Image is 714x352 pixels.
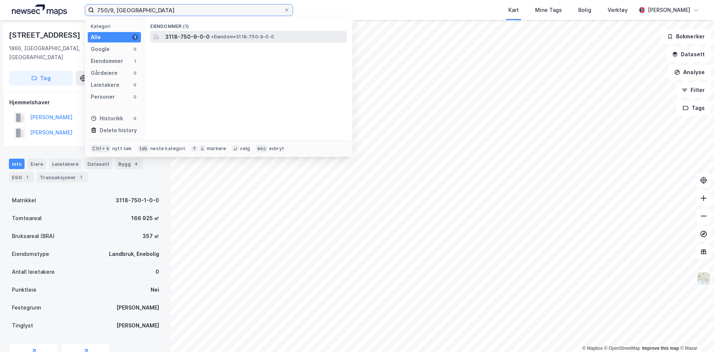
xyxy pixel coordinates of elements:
[535,6,562,15] div: Mine Tags
[132,46,138,52] div: 0
[91,114,123,123] div: Historikk
[132,34,138,40] div: 1
[91,80,119,89] div: Leietakere
[9,172,34,183] div: ESG
[608,6,628,15] div: Verktøy
[23,174,31,181] div: 1
[12,303,41,312] div: Festegrunn
[211,34,213,39] span: •
[676,101,711,115] button: Tags
[12,232,55,241] div: Bruksareal (BRA)
[9,29,82,41] div: [STREET_ADDRESS]
[9,71,73,86] button: Tag
[668,65,711,80] button: Analyse
[207,146,226,152] div: markere
[132,94,138,100] div: 0
[661,29,711,44] button: Bokmerker
[91,23,141,29] div: Kategori
[77,174,85,181] div: 7
[675,83,711,98] button: Filter
[508,6,519,15] div: Kart
[9,44,117,62] div: 1866, [GEOGRAPHIC_DATA], [GEOGRAPHIC_DATA]
[91,145,111,152] div: Ctrl + k
[138,145,149,152] div: tab
[151,285,159,294] div: Nei
[37,172,88,183] div: Transaksjoner
[109,250,159,259] div: Landbruk, Enebolig
[91,69,118,77] div: Gårdeiere
[28,159,46,169] div: Eiere
[697,272,711,286] img: Z
[12,196,36,205] div: Matrikkel
[9,159,25,169] div: Info
[269,146,284,152] div: avbryt
[91,45,110,54] div: Google
[12,321,33,330] div: Tinglyst
[648,6,690,15] div: [PERSON_NAME]
[132,58,138,64] div: 1
[116,303,159,312] div: [PERSON_NAME]
[84,159,112,169] div: Datasett
[165,32,210,41] span: 3118-750-9-0-0
[132,115,138,121] div: 0
[155,267,159,276] div: 0
[12,250,49,259] div: Eiendomstype
[100,126,137,135] div: Delete history
[12,214,42,223] div: Tomteareal
[582,346,603,351] a: Mapbox
[94,4,284,16] input: Søk på adresse, matrikkel, gårdeiere, leietakere eller personer
[142,232,159,241] div: 357 ㎡
[132,160,140,168] div: 4
[49,159,81,169] div: Leietakere
[9,98,162,107] div: Hjemmelshaver
[115,159,143,169] div: Bygg
[240,146,250,152] div: velg
[677,316,714,352] div: Kontrollprogram for chat
[91,57,123,66] div: Eiendommer
[256,145,267,152] div: esc
[150,146,185,152] div: neste kategori
[144,18,353,31] div: Eiendommer (1)
[604,346,640,351] a: OpenStreetMap
[677,316,714,352] iframe: Chat Widget
[132,82,138,88] div: 0
[642,346,679,351] a: Improve this map
[131,214,159,223] div: 166 925 ㎡
[112,146,132,152] div: nytt søk
[578,6,591,15] div: Bolig
[12,285,36,294] div: Punktleie
[211,34,274,40] span: Eiendom • 3118-750-9-0-0
[132,70,138,76] div: 0
[116,321,159,330] div: [PERSON_NAME]
[12,267,55,276] div: Antall leietakere
[91,92,115,101] div: Personer
[12,4,67,16] img: logo.a4113a55bc3d86da70a041830d287a7e.svg
[666,47,711,62] button: Datasett
[116,196,159,205] div: 3118-750-1-0-0
[91,33,101,42] div: Alle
